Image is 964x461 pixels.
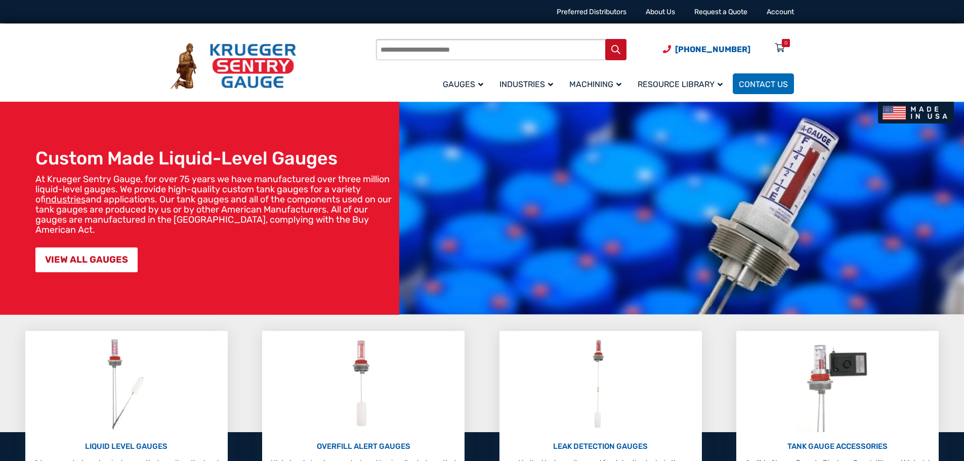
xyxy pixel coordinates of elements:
[499,79,553,89] span: Industries
[767,8,794,16] a: Account
[646,8,675,16] a: About Us
[632,72,733,96] a: Resource Library
[739,79,788,89] span: Contact Us
[443,79,483,89] span: Gauges
[580,336,620,432] img: Leak Detection Gauges
[30,441,223,452] p: LIQUID LEVEL GAUGES
[569,79,621,89] span: Machining
[99,336,153,432] img: Liquid Level Gauges
[675,45,750,54] span: [PHONE_NUMBER]
[663,43,750,56] a: Phone Number (920) 434-8860
[46,194,86,205] a: industries
[784,39,787,47] div: 0
[505,441,697,452] p: LEAK DETECTION GAUGES
[341,336,386,432] img: Overfill Alert Gauges
[171,43,296,90] img: Krueger Sentry Gauge
[638,79,723,89] span: Resource Library
[557,8,626,16] a: Preferred Distributors
[563,72,632,96] a: Machining
[741,441,934,452] p: TANK GAUGE ACCESSORIES
[35,247,138,272] a: VIEW ALL GAUGES
[694,8,747,16] a: Request a Quote
[437,72,493,96] a: Gauges
[878,102,954,123] img: Made In USA
[797,336,878,432] img: Tank Gauge Accessories
[267,441,459,452] p: OVERFILL ALERT GAUGES
[35,174,394,235] p: At Krueger Sentry Gauge, for over 75 years we have manufactured over three million liquid-level g...
[733,73,794,94] a: Contact Us
[399,102,964,315] img: bg_hero_bannerksentry
[493,72,563,96] a: Industries
[35,147,394,169] h1: Custom Made Liquid-Level Gauges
